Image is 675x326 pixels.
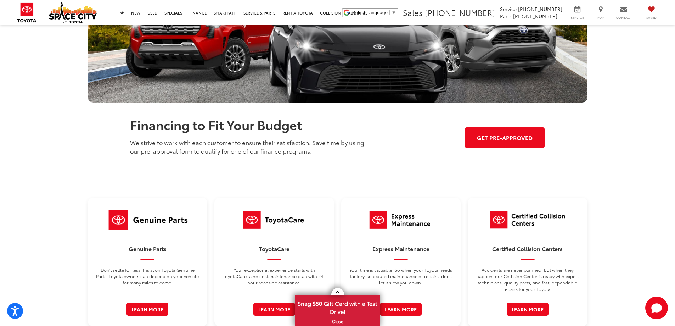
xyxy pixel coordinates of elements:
[507,303,549,316] a: Learn More
[130,117,367,132] h2: Financing to Fit Your Budget
[487,208,568,231] img: Toyota Logo
[259,245,289,252] h3: ToyotaCare
[425,7,495,18] span: [PHONE_NUMBER]
[221,267,327,292] p: Your exceptional experience starts with ToyotaCare, a no cost maintenance plan with 24-hour roads...
[465,127,545,148] a: Get Pre-Approved
[403,7,423,18] span: Sales
[492,245,563,252] h3: Certified Collision Centers
[106,208,190,231] img: Toyota Logo
[240,208,308,231] img: Toyota Logo
[643,15,659,20] span: Saved
[500,5,517,12] span: Service
[367,208,435,231] img: Toyota Logo
[569,15,585,20] span: Service
[389,10,390,15] span: ​
[513,12,557,20] span: [PHONE_NUMBER]
[352,10,396,15] a: Select Language​
[129,245,167,252] h3: Genuine Parts
[296,296,379,317] span: Snag $50 Gift Card with a Test Drive!
[518,5,562,12] span: [PHONE_NUMBER]
[352,10,388,15] span: Select Language
[645,297,668,319] button: Toggle Chat Window
[645,297,668,319] svg: Start Chat
[49,1,97,23] img: Space City Toyota
[392,10,396,15] span: ▼
[95,267,201,292] p: Don't settle for less. Insist on Toyota Genuine Parts. Toyota owners can depend on your vehicle f...
[253,303,295,316] a: Learn More
[130,138,367,155] p: We strive to work with each customer to ensure their satisfaction. Save time by using our pre-app...
[126,303,168,316] a: Learn More
[475,267,580,292] p: Accidents are never planned. But when they happen, our Collision Center is ready with expert tech...
[372,245,429,252] h3: Express Maintenance
[500,12,512,20] span: Parts
[380,303,422,316] a: Learn More
[348,267,454,292] p: Your time is valuable. So when your Toyota needs factory-scheduled maintenance or repairs, don't ...
[616,15,632,20] span: Contact
[593,15,608,20] span: Map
